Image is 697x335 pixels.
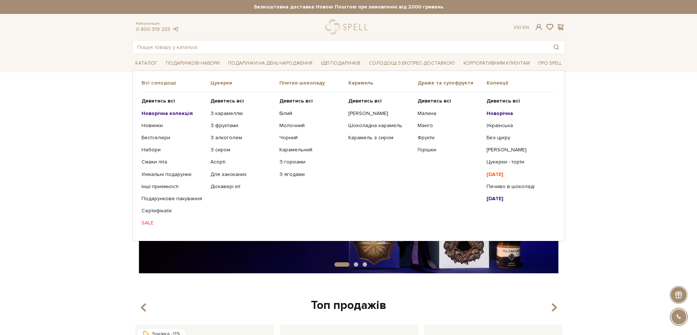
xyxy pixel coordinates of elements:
div: Топ продажів [132,298,565,313]
a: [DATE] [487,195,550,202]
span: Карамель [348,80,417,86]
a: Асорті [210,159,274,165]
b: Дивитись всі [210,98,244,104]
a: [PERSON_NAME] [487,147,550,153]
a: Дивитись всі [348,98,412,104]
b: Новорічна колекція [142,110,193,116]
a: Чорний [279,134,343,141]
div: Ук [514,24,529,31]
a: З ягодами [279,171,343,178]
a: З карамеллю [210,110,274,117]
a: Цукерки - торти [487,159,550,165]
a: Про Spell [535,58,565,69]
a: З горіхами [279,159,343,165]
a: Дивитись всі [487,98,550,104]
a: З алкоголем [210,134,274,141]
a: [PERSON_NAME] [348,110,412,117]
a: Шоколадна карамель [348,122,412,129]
a: Бестселери [142,134,205,141]
b: Дивитись всі [418,98,451,104]
a: Інші приємності [142,183,205,190]
b: Новорічна [487,110,513,116]
div: Каталог [132,71,565,241]
a: SALE [142,220,205,226]
a: Дивитись всі [142,98,205,104]
a: Фрукти [418,134,481,141]
span: Всі солодощі [142,80,210,86]
strong: Безкоштовна доставка Новою Поштою при замовленні від 2000 гривень [132,4,565,10]
b: Дивитись всі [348,98,382,104]
a: Новинки [142,122,205,129]
a: [DATE] [487,171,550,178]
a: Горішки [418,147,481,153]
a: Карамель з сиром [348,134,412,141]
a: З сиром [210,147,274,153]
a: Карамельний [279,147,343,153]
a: Ідеї подарунків [318,58,363,69]
a: Дивитись всі [418,98,481,104]
a: En [522,24,529,30]
a: Новорічна колекція [142,110,205,117]
a: telegram [172,26,179,32]
a: Діскавері кіт [210,183,274,190]
b: Дивитись всі [142,98,175,104]
a: Білий [279,110,343,117]
span: Консультація: [136,21,179,26]
span: Колекції [487,80,555,86]
a: Унікальні подарунки [142,171,205,178]
a: Солодощі з експрес-доставкою [366,57,458,69]
a: Подарункове пакування [142,195,205,202]
a: Сертифікати [142,208,205,214]
a: Подарунки на День народження [225,58,315,69]
a: Набори [142,147,205,153]
a: Смаки літа [142,159,205,165]
b: Дивитись всі [279,98,313,104]
a: Для закоханих [210,171,274,178]
b: [DATE] [487,195,503,202]
button: Carousel Page 1 (Current Slide) [334,262,349,267]
a: 0 800 319 233 [136,26,170,32]
span: Плитки шоколаду [279,80,348,86]
a: Малина [418,110,481,117]
a: Корпоративним клієнтам [461,58,533,69]
input: Пошук товару у каталозі [133,40,548,54]
a: Молочний [279,122,343,129]
span: Цукерки [210,80,279,86]
a: З фруктами [210,122,274,129]
button: Пошук товару у каталозі [548,40,565,54]
a: Дивитись всі [210,98,274,104]
a: Новорічна [487,110,550,117]
b: [DATE] [487,171,503,177]
span: | [520,24,521,30]
a: Печиво в шоколаді [487,183,550,190]
div: Carousel Pagination [132,262,565,268]
a: Подарункові набори [163,58,223,69]
a: Українська [487,122,550,129]
b: Дивитись всі [487,98,520,104]
a: Без цукру [487,134,550,141]
button: Carousel Page 3 [363,262,367,267]
span: Драже та сухофрукти [418,80,487,86]
button: Carousel Page 2 [354,262,358,267]
a: Манго [418,122,481,129]
a: Дивитись всі [279,98,343,104]
a: Каталог [132,58,160,69]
